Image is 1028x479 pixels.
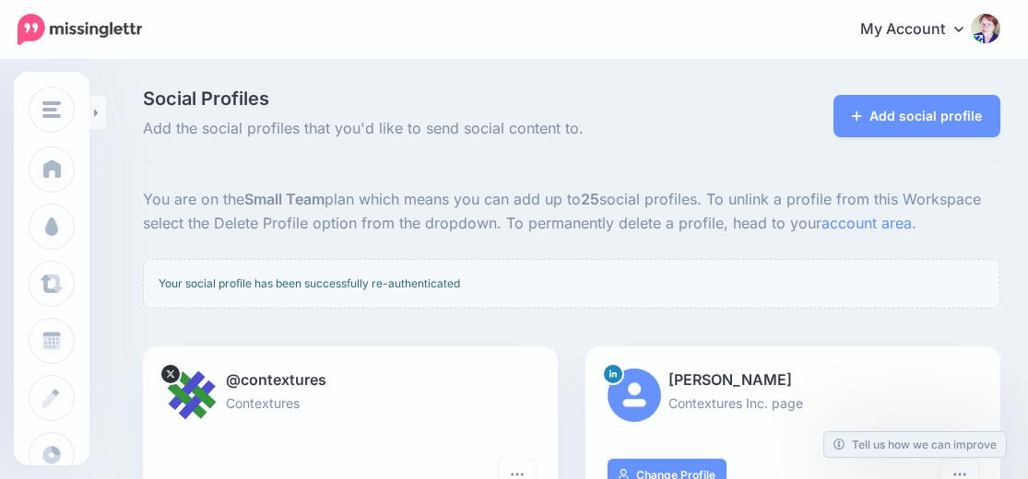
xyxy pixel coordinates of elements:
[143,188,1000,236] p: You are on the plan which means you can add up to social profiles. To unlink a profile from this ...
[143,117,705,141] span: Add the social profiles that you'd like to send social content to.
[842,7,1000,53] a: My Account
[581,190,599,208] b: 25
[608,368,978,392] p: [PERSON_NAME]
[821,214,912,232] a: account area
[143,259,1000,309] div: Your social profile has been successfully re-authenticated
[608,368,661,422] img: user_default_image.png
[42,101,61,118] img: menu.png
[18,14,142,45] img: Missinglettr
[165,392,536,414] p: Contextures
[143,89,705,108] span: Social Profiles
[165,368,219,422] img: RYL8IXvz-3728.jpg
[824,432,1006,457] a: Tell us how we can improve
[608,392,978,414] p: Contextures Inc. page
[244,190,325,208] b: Small Team
[165,368,536,392] p: @contextures
[833,95,1000,137] a: Add social profile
